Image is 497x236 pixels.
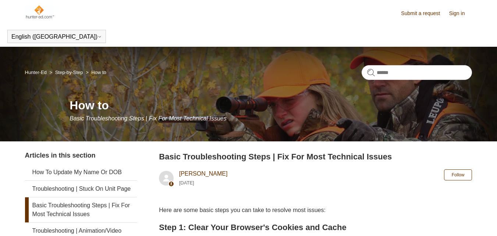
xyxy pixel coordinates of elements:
li: Step-by-Step [48,70,84,75]
p: Here are some basic steps you can take to resolve most issues: [159,205,472,215]
button: Follow Article [444,169,472,180]
input: Search [362,65,472,80]
a: How To Update My Name Or DOB [25,164,137,180]
h2: Basic Troubleshooting Steps | Fix For Most Technical Issues [159,151,472,163]
h1: How to [70,96,472,114]
a: Basic Troubleshooting Steps | Fix For Most Technical Issues [25,197,137,222]
button: English ([GEOGRAPHIC_DATA]) [11,34,102,40]
a: Hunter-Ed [25,70,47,75]
h2: Step 1: Clear Your Browser's Cookies and Cache [159,221,472,234]
a: Troubleshooting | Stuck On Unit Page [25,181,137,197]
li: How to [84,70,106,75]
img: Hunter-Ed Help Center home page [25,4,55,19]
a: Sign in [449,10,472,17]
span: Articles in this section [25,152,96,159]
li: Hunter-Ed [25,70,48,75]
a: Step-by-Step [55,70,83,75]
a: [PERSON_NAME] [179,170,228,177]
span: Basic Troubleshooting Steps | Fix For Most Technical Issues [70,115,227,121]
time: 05/15/2024, 14:19 [179,180,194,186]
a: Submit a request [401,10,447,17]
a: How to [91,70,106,75]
